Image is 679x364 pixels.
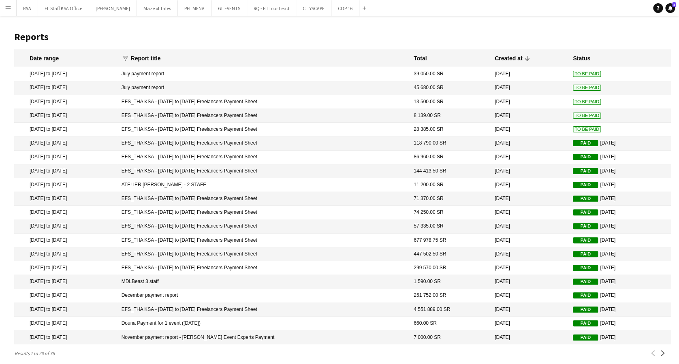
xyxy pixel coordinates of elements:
[569,303,671,317] mat-cell: [DATE]
[14,109,117,123] mat-cell: [DATE] to [DATE]
[491,164,569,178] mat-cell: [DATE]
[495,55,522,62] div: Created at
[569,220,671,234] mat-cell: [DATE]
[569,261,671,275] mat-cell: [DATE]
[117,234,410,247] mat-cell: EFS_THA KSA - [DATE] to [DATE] Freelancers Payment Sheet
[573,265,598,271] span: Paid
[117,330,410,344] mat-cell: November payment report - [PERSON_NAME] Event Experts Payment
[414,55,427,62] div: Total
[410,192,491,206] mat-cell: 71 370.00 SR
[410,123,491,136] mat-cell: 28 385.00 SR
[14,317,117,330] mat-cell: [DATE] to [DATE]
[131,55,161,62] div: Report title
[569,234,671,247] mat-cell: [DATE]
[117,220,410,234] mat-cell: EFS_THA KSA - [DATE] to [DATE] Freelancers Payment Sheet
[410,289,491,303] mat-cell: 251 752.00 SR
[14,67,117,81] mat-cell: [DATE] to [DATE]
[491,81,569,95] mat-cell: [DATE]
[117,178,410,192] mat-cell: ATELIER [PERSON_NAME] - 2 STAFF
[410,220,491,234] mat-cell: 57 335.00 SR
[491,136,569,150] mat-cell: [DATE]
[491,317,569,330] mat-cell: [DATE]
[573,113,601,119] span: To Be Paid
[14,234,117,247] mat-cell: [DATE] to [DATE]
[573,99,601,105] span: To Be Paid
[410,136,491,150] mat-cell: 118 790.00 SR
[491,95,569,109] mat-cell: [DATE]
[569,330,671,344] mat-cell: [DATE]
[491,330,569,344] mat-cell: [DATE]
[137,0,178,16] button: Maze of Tales
[410,206,491,219] mat-cell: 74 250.00 SR
[14,350,58,356] span: Results 1 to 20 of 76
[491,67,569,81] mat-cell: [DATE]
[410,247,491,261] mat-cell: 447 502.50 SR
[117,67,410,81] mat-cell: July payment report
[491,275,569,289] mat-cell: [DATE]
[491,151,569,164] mat-cell: [DATE]
[410,67,491,81] mat-cell: 39 050.00 SR
[14,206,117,219] mat-cell: [DATE] to [DATE]
[14,220,117,234] mat-cell: [DATE] to [DATE]
[117,151,410,164] mat-cell: EFS_THA KSA - [DATE] to [DATE] Freelancers Payment Sheet
[14,95,117,109] mat-cell: [DATE] to [DATE]
[491,206,569,219] mat-cell: [DATE]
[569,178,671,192] mat-cell: [DATE]
[573,251,598,257] span: Paid
[14,151,117,164] mat-cell: [DATE] to [DATE]
[491,109,569,123] mat-cell: [DATE]
[178,0,211,16] button: PFL MENA
[491,289,569,303] mat-cell: [DATE]
[331,0,359,16] button: COP 16
[573,320,598,326] span: Paid
[14,275,117,289] mat-cell: [DATE] to [DATE]
[131,55,168,62] div: Report title
[573,209,598,215] span: Paid
[491,178,569,192] mat-cell: [DATE]
[569,247,671,261] mat-cell: [DATE]
[410,275,491,289] mat-cell: 1 590.00 SR
[410,178,491,192] mat-cell: 11 200.00 SR
[491,303,569,317] mat-cell: [DATE]
[117,123,410,136] mat-cell: EFS_THA KSA - [DATE] to [DATE] Freelancers Payment Sheet
[573,196,598,202] span: Paid
[569,289,671,303] mat-cell: [DATE]
[410,330,491,344] mat-cell: 7 000.00 SR
[569,164,671,178] mat-cell: [DATE]
[410,95,491,109] mat-cell: 13 500.00 SR
[573,279,598,285] span: Paid
[38,0,89,16] button: FL Staff KSA Office
[491,123,569,136] mat-cell: [DATE]
[14,178,117,192] mat-cell: [DATE] to [DATE]
[573,168,598,174] span: Paid
[14,192,117,206] mat-cell: [DATE] to [DATE]
[573,292,598,298] span: Paid
[247,0,296,16] button: RQ - FII Tour Lead
[117,261,410,275] mat-cell: EFS_THA KSA - [DATE] to [DATE] Freelancers Payment Sheet
[14,330,117,344] mat-cell: [DATE] to [DATE]
[117,164,410,178] mat-cell: EFS_THA KSA - [DATE] to [DATE] Freelancers Payment Sheet
[117,81,410,95] mat-cell: July payment report
[410,151,491,164] mat-cell: 86 960.00 SR
[573,223,598,229] span: Paid
[211,0,247,16] button: GL EVENTS
[491,234,569,247] mat-cell: [DATE]
[117,289,410,303] mat-cell: December payment report
[672,2,676,7] span: 1
[30,55,59,62] div: Date range
[569,317,671,330] mat-cell: [DATE]
[117,303,410,317] mat-cell: EFS_THA KSA - [DATE] to [DATE] Freelancers Payment Sheet
[410,317,491,330] mat-cell: 660.00 SR
[14,123,117,136] mat-cell: [DATE] to [DATE]
[117,275,410,289] mat-cell: MDLBeast 3 staff
[14,261,117,275] mat-cell: [DATE] to [DATE]
[410,303,491,317] mat-cell: 4 551 889.00 SR
[573,334,598,341] span: Paid
[14,81,117,95] mat-cell: [DATE] to [DATE]
[573,126,601,132] span: To Be Paid
[573,85,601,91] span: To Be Paid
[569,192,671,206] mat-cell: [DATE]
[573,154,598,160] span: Paid
[569,275,671,289] mat-cell: [DATE]
[573,55,590,62] div: Status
